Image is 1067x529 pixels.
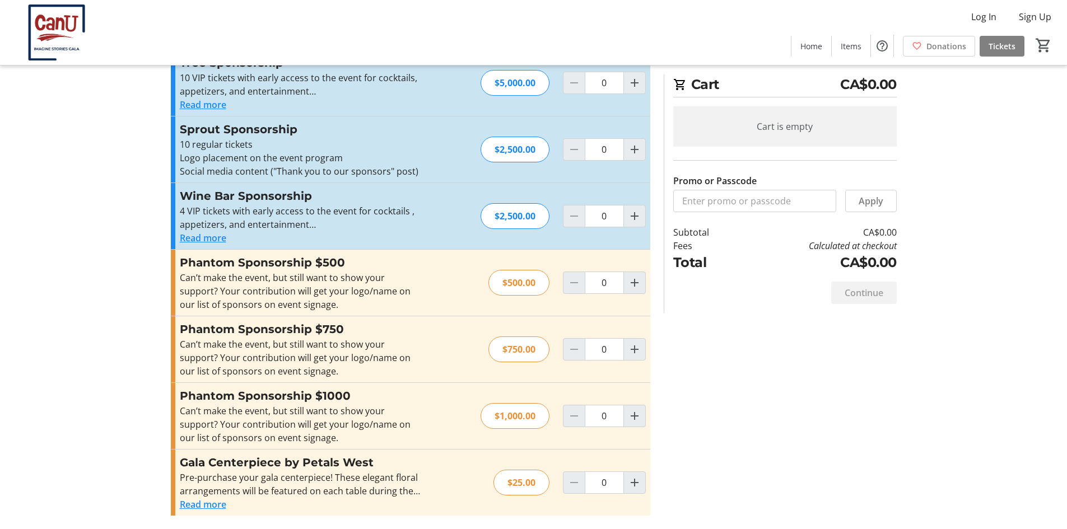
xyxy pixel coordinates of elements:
[738,252,896,273] td: CA$0.00
[624,405,645,427] button: Increment by one
[180,321,425,338] h3: Phantom Sponsorship $750
[673,239,738,252] td: Fees
[624,139,645,160] button: Increment by one
[673,252,738,273] td: Total
[962,8,1005,26] button: Log In
[180,188,425,204] h3: Wine Bar Sponsorship
[585,338,624,361] input: Phantom Sponsorship $750 Quantity
[841,40,861,52] span: Items
[624,472,645,493] button: Increment by one
[585,205,624,227] input: Wine Bar Sponsorship Quantity
[585,271,624,294] input: Phantom Sponsorship $500 Quantity
[738,226,896,239] td: CA$0.00
[481,137,549,162] div: $2,500.00
[481,70,549,96] div: $5,000.00
[624,272,645,293] button: Increment by one
[481,203,549,229] div: $2,500.00
[180,98,226,111] button: Read more
[980,36,1024,57] a: Tickets
[1010,8,1060,26] button: Sign Up
[180,71,425,98] p: 10 VIP tickets with early access to the event for cocktails, appetizers, and entertainment
[903,36,975,57] a: Donations
[180,121,425,138] h3: Sprout Sponsorship
[738,239,896,252] td: Calculated at checkout
[926,40,966,52] span: Donations
[180,165,425,178] p: Social media content ("Thank you to our sponsors" post)
[180,254,425,271] h3: Phantom Sponsorship $500
[624,72,645,93] button: Increment by one
[624,205,645,227] button: Increment by one
[180,204,425,231] p: 4 VIP tickets with early access to the event for cocktails , appetizers, and entertainment
[585,72,624,94] input: Tree Sponsorship Quantity
[180,404,425,444] div: Can’t make the event, but still want to show your support? Your contribution will get your logo/n...
[180,151,425,165] p: Logo placement on the event program
[180,387,425,404] h3: Phantom Sponsorship $1000
[180,338,425,378] div: Can’t make the event, but still want to show your support? Your contribution will get your logo/n...
[1033,35,1054,55] button: Cart
[673,226,738,239] td: Subtotal
[488,270,549,296] div: $500.00
[180,454,425,471] h3: Gala Centerpiece by Petals West
[845,190,897,212] button: Apply
[7,4,106,60] img: CanU Canada's Logo
[859,194,883,208] span: Apply
[481,403,549,429] div: $1,000.00
[624,339,645,360] button: Increment by one
[493,470,549,495] div: $25.00
[180,471,425,498] div: Pre-purchase your gala centerpiece! These elegant floral arrangements will be featured on each ta...
[832,36,870,57] a: Items
[585,138,624,161] input: Sprout Sponsorship Quantity
[180,498,226,511] button: Read more
[585,405,624,427] input: Phantom Sponsorship $1000 Quantity
[971,10,996,24] span: Log In
[585,471,624,494] input: Gala Centerpiece by Petals West Quantity
[800,40,822,52] span: Home
[791,36,831,57] a: Home
[180,231,226,245] button: Read more
[673,106,897,147] div: Cart is empty
[989,40,1015,52] span: Tickets
[180,138,425,151] p: 10 regular tickets
[180,271,425,311] div: Can’t make the event, but still want to show your support? Your contribution will get your logo/n...
[673,174,757,188] label: Promo or Passcode
[840,74,897,95] span: CA$0.00
[673,74,897,97] h2: Cart
[488,336,549,362] div: $750.00
[871,35,893,57] button: Help
[1019,10,1051,24] span: Sign Up
[673,190,836,212] input: Enter promo or passcode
